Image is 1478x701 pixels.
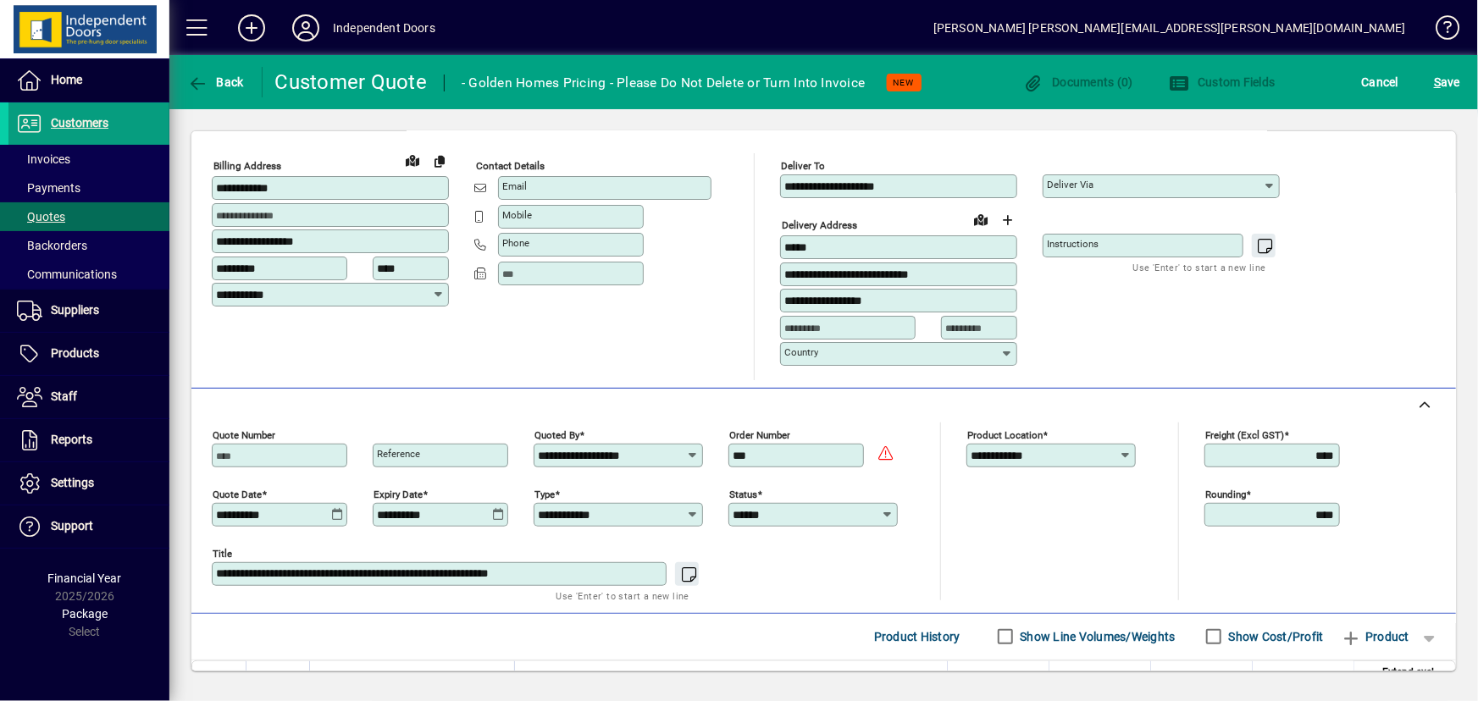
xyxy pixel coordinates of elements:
[51,116,108,130] span: Customers
[8,174,169,202] a: Payments
[213,547,232,559] mat-label: Title
[1205,488,1246,500] mat-label: Rounding
[534,488,555,500] mat-label: Type
[275,69,428,96] div: Customer Quote
[994,207,1021,234] button: Choose address
[8,145,169,174] a: Invoices
[502,209,532,221] mat-label: Mobile
[8,290,169,332] a: Suppliers
[51,519,93,533] span: Support
[377,448,420,460] mat-label: Reference
[426,147,453,174] button: Copy to Delivery address
[1205,428,1284,440] mat-label: Freight (excl GST)
[183,67,248,97] button: Back
[8,59,169,102] a: Home
[534,428,579,440] mat-label: Quoted by
[1019,67,1138,97] button: Documents (0)
[1362,69,1399,96] span: Cancel
[502,180,527,192] mat-label: Email
[51,476,94,489] span: Settings
[169,67,263,97] app-page-header-button: Back
[1169,75,1276,89] span: Custom Fields
[1332,621,1418,652] button: Product
[1365,663,1434,700] span: Extend excl GST ($)
[1047,179,1093,190] mat-label: Deliver via
[502,237,529,249] mat-label: Phone
[781,160,825,172] mat-label: Deliver To
[933,14,1406,41] div: [PERSON_NAME] [PERSON_NAME][EMAIL_ADDRESS][PERSON_NAME][DOMAIN_NAME]
[51,389,77,403] span: Staff
[1017,628,1176,645] label: Show Line Volumes/Weights
[874,623,960,650] span: Product History
[374,488,423,500] mat-label: Expiry date
[17,268,117,281] span: Communications
[8,462,169,505] a: Settings
[1423,3,1457,58] a: Knowledge Base
[62,607,108,621] span: Package
[399,146,426,174] a: View on map
[17,181,80,195] span: Payments
[1023,75,1133,89] span: Documents (0)
[51,433,92,446] span: Reports
[967,206,994,233] a: View on map
[51,346,99,360] span: Products
[729,428,790,440] mat-label: Order number
[967,428,1043,440] mat-label: Product location
[8,505,169,548] a: Support
[1133,257,1266,277] mat-hint: Use 'Enter' to start a new line
[17,152,70,166] span: Invoices
[213,488,262,500] mat-label: Quote date
[8,202,169,231] a: Quotes
[784,346,818,358] mat-label: Country
[1047,238,1099,250] mat-label: Instructions
[894,77,915,88] span: NEW
[8,260,169,289] a: Communications
[51,303,99,317] span: Suppliers
[1434,75,1441,89] span: S
[279,13,333,43] button: Profile
[1165,67,1280,97] button: Custom Fields
[333,14,435,41] div: Independent Doors
[17,239,87,252] span: Backorders
[867,621,967,652] button: Product History
[8,333,169,375] a: Products
[224,13,279,43] button: Add
[17,210,65,224] span: Quotes
[213,428,275,440] mat-label: Quote number
[8,231,169,260] a: Backorders
[1430,67,1464,97] button: Save
[187,75,244,89] span: Back
[8,419,169,461] a: Reports
[1358,67,1403,97] button: Cancel
[8,376,169,418] a: Staff
[51,73,82,86] span: Home
[462,69,866,97] div: - Golden Homes Pricing - Please Do Not Delete or Turn Into Invoice
[556,586,689,605] mat-hint: Use 'Enter' to start a new line
[48,571,122,585] span: Financial Year
[1226,628,1324,645] label: Show Cost/Profit
[1434,69,1460,96] span: ave
[729,488,757,500] mat-label: Status
[1341,623,1409,650] span: Product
